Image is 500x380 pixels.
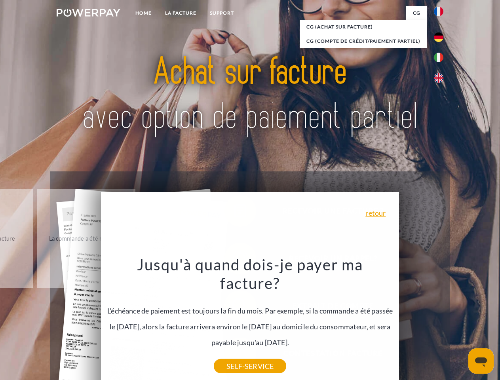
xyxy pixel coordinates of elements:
[434,73,443,83] img: en
[300,34,427,48] a: CG (Compte de crédit/paiement partiel)
[434,32,443,42] img: de
[203,6,241,20] a: Support
[76,38,424,152] img: title-powerpay_fr.svg
[468,348,494,374] iframe: Bouton de lancement de la fenêtre de messagerie
[300,20,427,34] a: CG (achat sur facture)
[57,9,120,17] img: logo-powerpay-white.svg
[106,255,395,366] div: L'échéance de paiement est toujours la fin du mois. Par exemple, si la commande a été passée le [...
[214,359,286,373] a: SELF-SERVICE
[434,7,443,16] img: fr
[106,255,395,293] h3: Jusqu'à quand dois-je payer ma facture?
[406,6,427,20] a: CG
[434,53,443,62] img: it
[129,6,158,20] a: Home
[365,209,386,217] a: retour
[158,6,203,20] a: LA FACTURE
[42,233,131,243] div: La commande a été renvoyée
